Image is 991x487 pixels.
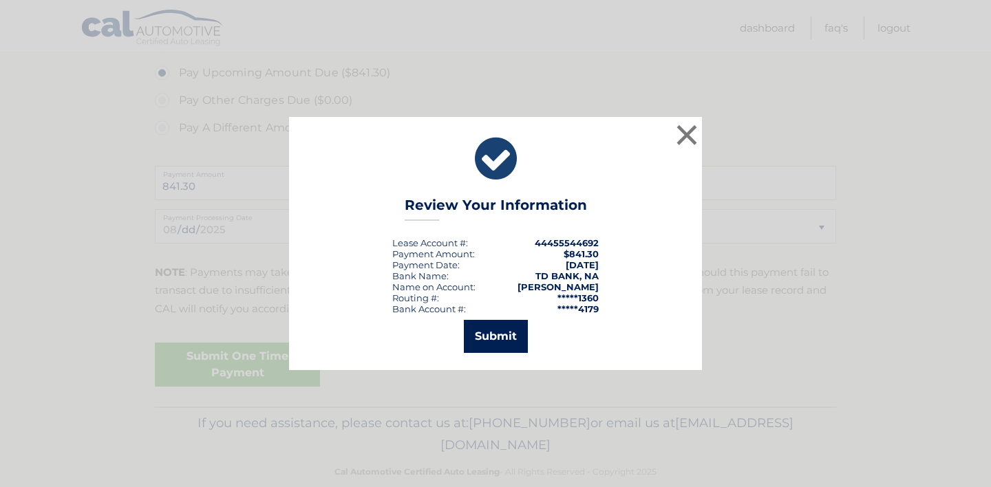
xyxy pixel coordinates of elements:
strong: TD BANK, NA [535,270,599,281]
div: Payment Amount: [392,248,475,259]
button: Submit [464,320,528,353]
span: $841.30 [564,248,599,259]
div: : [392,259,460,270]
span: [DATE] [566,259,599,270]
div: Lease Account #: [392,237,468,248]
div: Name on Account: [392,281,476,292]
h3: Review Your Information [405,197,587,221]
span: Payment Date [392,259,458,270]
strong: [PERSON_NAME] [518,281,599,292]
div: Bank Account #: [392,303,466,314]
strong: 44455544692 [535,237,599,248]
div: Bank Name: [392,270,449,281]
div: Routing #: [392,292,439,303]
button: × [673,121,701,149]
